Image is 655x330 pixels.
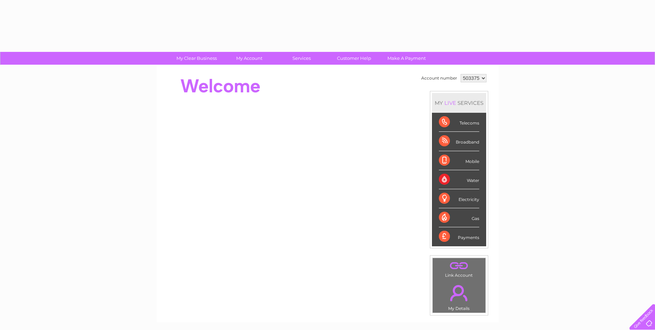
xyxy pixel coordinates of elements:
div: Mobile [439,151,479,170]
a: . [434,260,484,272]
a: Customer Help [326,52,383,65]
a: Services [273,52,330,65]
div: Payments [439,227,479,246]
div: MY SERVICES [432,93,486,113]
td: Link Account [432,258,486,279]
a: My Clear Business [168,52,225,65]
div: Telecoms [439,113,479,132]
a: . [434,281,484,305]
div: Water [439,170,479,189]
td: My Details [432,279,486,313]
td: Account number [420,72,459,84]
div: LIVE [443,100,457,106]
div: Broadband [439,132,479,151]
div: Gas [439,208,479,227]
a: Make A Payment [378,52,435,65]
div: Electricity [439,189,479,208]
a: My Account [221,52,278,65]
